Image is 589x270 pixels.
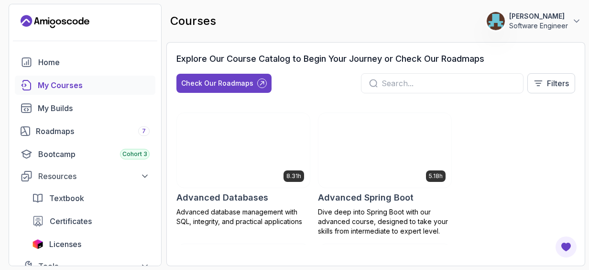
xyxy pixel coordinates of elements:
[26,235,155,254] a: licenses
[38,170,150,182] div: Resources
[429,172,443,180] p: 5.18h
[15,168,155,185] button: Resources
[286,172,301,180] p: 8.31h
[176,191,268,204] h2: Advanced Databases
[38,102,150,114] div: My Builds
[170,13,216,29] h2: courses
[177,113,310,188] img: Advanced Databases card
[509,11,568,21] p: [PERSON_NAME]
[26,189,155,208] a: textbook
[176,52,484,66] h3: Explore Our Course Catalog to Begin Your Journey or Check Our Roadmaps
[15,122,155,141] a: roadmaps
[38,79,150,91] div: My Courses
[26,212,155,231] a: certificates
[487,12,505,30] img: user profile image
[527,73,575,93] button: Filters
[15,53,155,72] a: home
[122,150,147,158] span: Cohort 3
[382,78,515,89] input: Search...
[36,125,150,137] div: Roadmaps
[176,112,310,226] a: Advanced Databases card8.31hAdvanced DatabasesAdvanced database management with SQL, integrity, a...
[318,112,452,236] a: Advanced Spring Boot card5.18hAdvanced Spring BootDive deep into Spring Boot with our advanced co...
[38,148,150,160] div: Bootcamp
[318,191,414,204] h2: Advanced Spring Boot
[555,236,578,259] button: Open Feedback Button
[15,99,155,118] a: builds
[181,79,253,88] div: Check Our Roadmaps
[486,11,581,31] button: user profile image[PERSON_NAME]Software Engineer
[176,207,310,226] p: Advanced database management with SQL, integrity, and practical applications
[32,239,44,249] img: jetbrains icon
[50,215,92,227] span: Certificates
[315,111,455,189] img: Advanced Spring Boot card
[49,238,81,250] span: Licenses
[49,192,84,204] span: Textbook
[176,74,272,93] button: Check Our Roadmaps
[509,21,568,31] p: Software Engineer
[38,56,150,68] div: Home
[142,127,146,135] span: 7
[547,78,569,89] p: Filters
[15,76,155,95] a: courses
[318,207,452,236] p: Dive deep into Spring Boot with our advanced course, designed to take your skills from intermedia...
[21,14,89,29] a: Landing page
[15,145,155,164] a: bootcamp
